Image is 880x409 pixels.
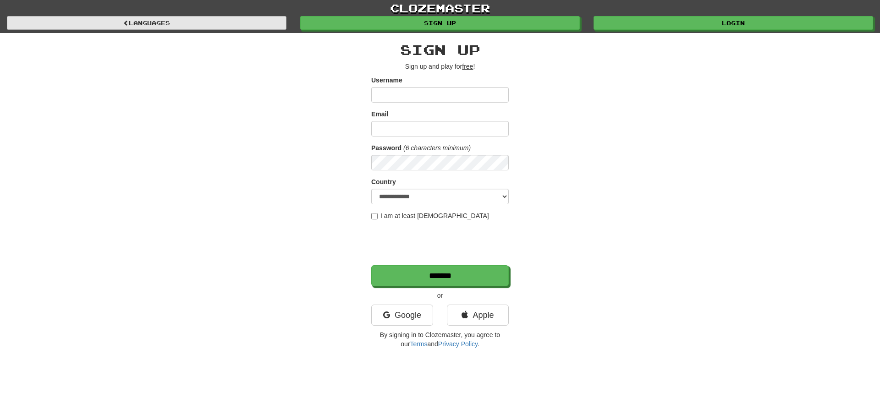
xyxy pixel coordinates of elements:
[371,213,378,219] input: I am at least [DEMOGRAPHIC_DATA]
[371,177,396,186] label: Country
[371,225,511,261] iframe: reCAPTCHA
[371,330,509,349] p: By signing in to Clozemaster, you agree to our and .
[410,340,427,348] a: Terms
[594,16,873,30] a: Login
[371,143,401,153] label: Password
[447,305,509,326] a: Apple
[7,16,286,30] a: Languages
[371,62,509,71] p: Sign up and play for !
[371,211,489,220] label: I am at least [DEMOGRAPHIC_DATA]
[371,76,402,85] label: Username
[462,63,473,70] u: free
[403,144,471,152] em: (6 characters minimum)
[371,291,509,300] p: or
[371,109,388,119] label: Email
[371,42,509,57] h2: Sign up
[300,16,580,30] a: Sign up
[438,340,478,348] a: Privacy Policy
[371,305,433,326] a: Google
